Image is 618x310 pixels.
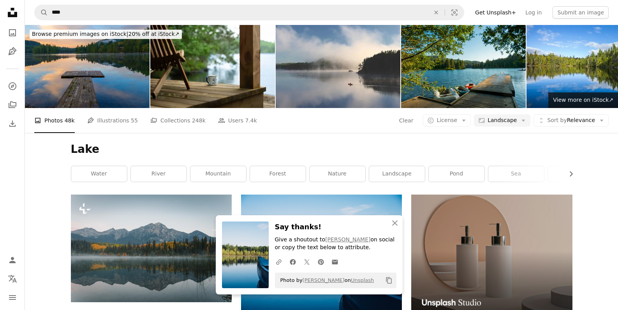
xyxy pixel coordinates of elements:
[131,166,187,182] a: river
[71,166,127,182] a: water
[150,25,275,108] img: Tranquil Moments at the Cottage
[71,245,232,252] a: a lake surrounded by trees with mountains in the background
[547,117,567,123] span: Sort by
[553,97,613,103] span: View more on iStock ↗
[286,254,300,269] a: Share on Facebook
[5,44,20,59] a: Illustrations
[547,117,595,124] span: Relevance
[488,117,517,124] span: Landscape
[553,6,609,19] button: Submit an image
[71,195,232,302] img: a lake surrounded by trees with mountains in the background
[474,114,530,127] button: Landscape
[71,142,572,156] h1: Lake
[399,114,414,127] button: Clear
[428,5,445,20] button: Clear
[276,25,400,108] img: Misty Morning Lake Canoe
[25,25,187,44] a: Browse premium images on iStock|20% off at iStock↗
[275,221,396,233] h3: Say thanks!
[192,116,206,125] span: 248k
[548,166,604,182] a: tree
[250,166,306,182] a: forest
[32,31,180,37] span: 20% off at iStock ↗
[25,25,150,108] img: Garden Bay Lake Sunshine Coast of BC
[328,254,342,269] a: Share over email
[5,78,20,94] a: Explore
[131,116,138,125] span: 55
[445,5,464,20] button: Visual search
[150,108,206,133] a: Collections 248k
[325,236,370,243] a: [PERSON_NAME]
[401,25,526,108] img: View down pier to lake
[300,254,314,269] a: Share on Twitter
[35,5,48,20] button: Search Unsplash
[218,108,257,133] a: Users 7.4k
[245,116,257,125] span: 7.4k
[369,166,425,182] a: landscape
[190,166,246,182] a: mountain
[5,290,20,305] button: Menu
[34,5,464,20] form: Find visuals sitewide
[548,92,618,108] a: View more on iStock↗
[429,166,484,182] a: pond
[303,277,345,283] a: [PERSON_NAME]
[564,166,572,182] button: scroll list to the right
[5,271,20,287] button: Language
[423,114,471,127] button: License
[533,114,609,127] button: Sort byRelevance
[382,274,396,287] button: Copy to clipboard
[5,252,20,268] a: Log in / Sign up
[521,6,546,19] a: Log in
[470,6,521,19] a: Get Unsplash+
[5,25,20,41] a: Photos
[87,108,138,133] a: Illustrations 55
[32,31,128,37] span: Browse premium images on iStock |
[314,254,328,269] a: Share on Pinterest
[276,274,374,287] span: Photo by on
[351,277,374,283] a: Unsplash
[275,236,396,252] p: Give a shoutout to on social or copy the text below to attribute.
[5,97,20,113] a: Collections
[310,166,365,182] a: nature
[488,166,544,182] a: sea
[5,116,20,131] a: Download History
[437,117,457,123] span: License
